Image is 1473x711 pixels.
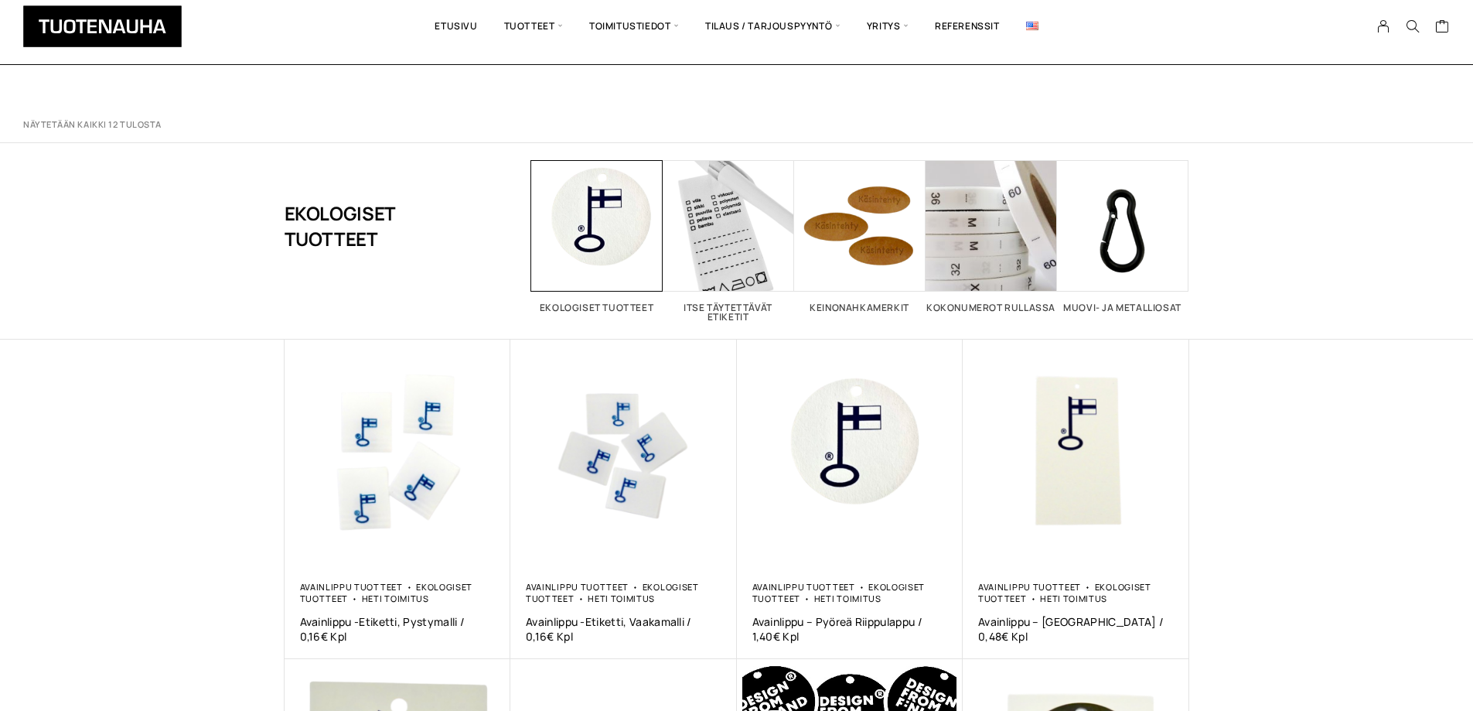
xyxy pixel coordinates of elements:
a: Avainlippu tuotteet [752,581,855,593]
a: Heti toimitus [362,593,429,604]
a: Cart [1435,19,1450,37]
a: Avainlippu -Etiketti, Vaakamalli / 0,16€ Kpl [526,614,721,644]
a: Avainlippu -etiketti, pystymalli / 0,16€ Kpl [300,614,496,644]
a: Visit product category Kokonumerot rullassa [926,160,1057,313]
h2: Kokonumerot rullassa [926,303,1057,313]
h2: Itse täytettävät etiketit [663,303,794,322]
a: Avainlippu tuotteet [526,581,629,593]
a: Ekologiset tuotteet [300,581,473,604]
img: English [1026,22,1038,30]
a: Heti toimitus [1040,593,1107,604]
a: Ekologiset tuotteet [752,581,926,604]
h2: Keinonahkamerkit [794,303,926,313]
h1: Ekologiset tuotteet [285,160,454,292]
a: Avainlippu tuotteet [300,581,403,593]
a: Avainlippu – [GEOGRAPHIC_DATA] / 0,48€ Kpl [978,614,1174,644]
a: Visit product category Keinonahkamerkit [794,160,926,313]
a: Visit product category Ekologiset tuotteet [531,160,663,313]
a: Ekologiset tuotteet [526,581,699,604]
a: Visit product category Itse täytettävät etiketit [663,160,794,322]
h2: Ekologiset tuotteet [531,303,663,313]
a: My Account [1369,19,1399,33]
a: Avainlippu – Pyöreä Riippulappu / 1,40€ Kpl [752,614,948,644]
a: Heti toimitus [588,593,655,604]
a: Heti toimitus [814,593,881,604]
a: Avainlippu tuotteet [978,581,1081,593]
button: Search [1398,19,1427,33]
a: Ekologiset tuotteet [978,581,1151,604]
a: Visit product category Muovi- ja metalliosat [1057,160,1188,313]
img: Tuotenauha Oy [23,5,182,47]
p: Näytetään kaikki 12 tulosta [23,119,162,131]
h2: Muovi- ja metalliosat [1057,303,1188,313]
